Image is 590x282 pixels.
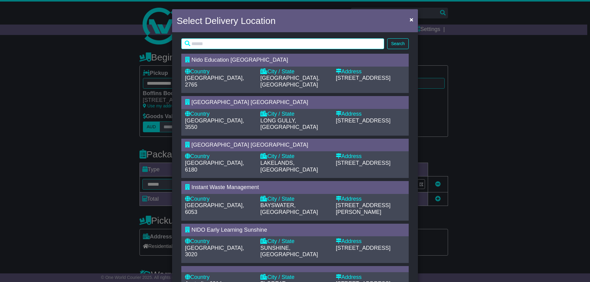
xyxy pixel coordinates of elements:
span: [GEOGRAPHIC_DATA], 2765 [185,75,244,88]
span: [GEOGRAPHIC_DATA], 3020 [185,245,244,258]
span: Nido Education [GEOGRAPHIC_DATA] [191,57,288,63]
div: Country [185,238,254,245]
span: [GEOGRAPHIC_DATA] [GEOGRAPHIC_DATA] [191,99,308,105]
div: Address [336,238,405,245]
div: Address [336,274,405,281]
div: City / State [260,274,329,281]
div: Country [185,153,254,160]
span: [STREET_ADDRESS] [336,160,391,166]
span: BAYSWATER, [GEOGRAPHIC_DATA] [260,202,318,215]
div: Address [336,153,405,160]
div: City / State [260,153,329,160]
span: [GEOGRAPHIC_DATA], 6180 [185,160,244,173]
div: City / State [260,68,329,75]
div: Address [336,111,405,118]
div: City / State [260,238,329,245]
span: [STREET_ADDRESS] [336,75,391,81]
span: [GEOGRAPHIC_DATA], [GEOGRAPHIC_DATA] [260,75,319,88]
span: [GEOGRAPHIC_DATA], 3550 [185,118,244,130]
div: Address [336,196,405,203]
span: SUNSHINE, [GEOGRAPHIC_DATA] [260,245,318,258]
div: Country [185,68,254,75]
span: [GEOGRAPHIC_DATA], 6053 [185,202,244,215]
span: [GEOGRAPHIC_DATA] [GEOGRAPHIC_DATA] [191,142,308,148]
div: Country [185,111,254,118]
span: LONG GULLY, [GEOGRAPHIC_DATA] [260,118,318,130]
span: [STREET_ADDRESS] [336,118,391,124]
span: [STREET_ADDRESS][PERSON_NAME] [336,202,391,215]
div: Address [336,68,405,75]
button: Search [387,38,409,49]
h4: Select Delivery Location [177,14,276,28]
span: NIDO Early Learning Sunshine [191,227,267,233]
div: Country [185,274,254,281]
span: LAKELANDS, [GEOGRAPHIC_DATA] [260,160,318,173]
button: Close [407,13,416,26]
div: Country [185,196,254,203]
span: × [410,16,413,23]
div: City / State [260,196,329,203]
span: [STREET_ADDRESS] [336,245,391,251]
div: City / State [260,111,329,118]
span: Instant Waste Management [191,184,259,190]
